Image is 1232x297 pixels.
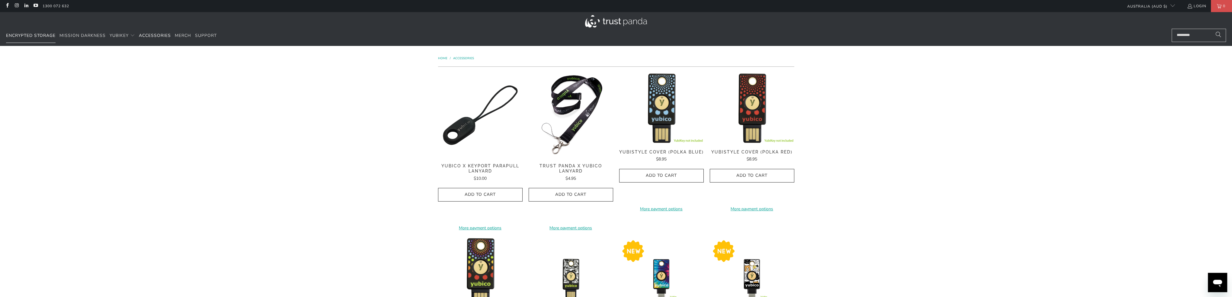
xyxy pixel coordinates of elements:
[535,192,607,197] span: Add to Cart
[565,176,576,181] span: $4.95
[59,33,106,38] span: Mission Darkness
[175,33,191,38] span: Merch
[619,73,704,143] img: YubiStyle Cover (Polka Blue) - Trust Panda
[195,29,217,43] a: Support
[619,150,704,155] span: YubiStyle Cover (Polka Blue)
[453,56,474,60] a: Accessories
[747,156,757,162] span: $8.95
[59,29,106,43] a: Mission Darkness
[438,73,523,157] a: Yubico x Keyport Parapull Lanyard - Trust Panda Yubico x Keyport Parapull Lanyard - Trust Panda
[710,150,794,163] a: YubiStyle Cover (Polka Red) $8.95
[175,29,191,43] a: Merch
[139,29,171,43] a: Accessories
[14,4,19,8] a: Trust Panda Australia on Instagram
[139,33,171,38] span: Accessories
[619,206,704,212] a: More payment options
[656,156,667,162] span: $8.95
[585,15,647,27] img: Trust Panda Australia
[24,4,29,8] a: Trust Panda Australia on LinkedIn
[110,33,129,38] span: YubiKey
[529,73,613,157] img: Trust Panda Yubico Lanyard - Trust Panda
[444,192,516,197] span: Add to Cart
[438,225,523,231] a: More payment options
[438,188,523,202] button: Add to Cart
[6,29,217,43] nav: Translation missing: en.navigation.header.main_nav
[716,173,788,178] span: Add to Cart
[110,29,135,43] summary: YubiKey
[6,29,56,43] a: Encrypted Storage
[450,56,451,60] span: /
[529,163,613,174] span: Trust Panda x Yubico Lanyard
[619,150,704,163] a: YubiStyle Cover (Polka Blue) $8.95
[33,4,38,8] a: Trust Panda Australia on YouTube
[438,163,523,182] a: Yubico x Keyport Parapull Lanyard $10.00
[474,176,487,181] span: $10.00
[438,56,448,60] a: Home
[438,73,523,157] img: Yubico x Keyport Parapull Lanyard - Trust Panda
[5,4,10,8] a: Trust Panda Australia on Facebook
[529,225,613,231] a: More payment options
[1187,3,1206,9] a: Login
[710,206,794,212] a: More payment options
[710,169,794,182] button: Add to Cart
[529,188,613,202] button: Add to Cart
[626,173,697,178] span: Add to Cart
[195,33,217,38] span: Support
[529,163,613,182] a: Trust Panda x Yubico Lanyard $4.95
[619,169,704,182] button: Add to Cart
[438,163,523,174] span: Yubico x Keyport Parapull Lanyard
[1172,29,1226,42] input: Search...
[43,3,69,9] a: 1300 072 632
[1211,29,1226,42] button: Search
[1208,273,1227,292] iframe: Button to launch messaging window
[6,33,56,38] span: Encrypted Storage
[710,150,794,155] span: YubiStyle Cover (Polka Red)
[710,73,794,143] img: YubiStyle Cover (Polka Red) - Trust Panda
